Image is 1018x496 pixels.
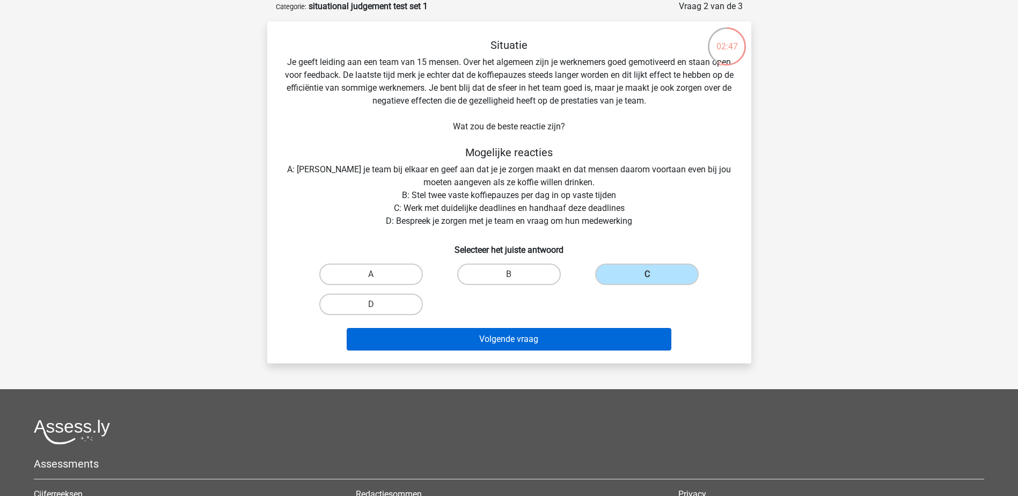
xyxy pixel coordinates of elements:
h6: Selecteer het juiste antwoord [284,236,734,255]
strong: situational judgement test set 1 [309,1,428,11]
div: 02:47 [707,26,747,53]
label: C [595,264,699,285]
img: Assessly logo [34,419,110,444]
h5: Situatie [284,39,734,52]
button: Volgende vraag [347,328,671,351]
h5: Assessments [34,457,984,470]
label: B [457,264,561,285]
label: D [319,294,423,315]
label: A [319,264,423,285]
h5: Mogelijke reacties [284,146,734,159]
small: Categorie: [276,3,306,11]
div: Je geeft leiding aan een team van 15 mensen. Over het algemeen zijn je werknemers goed gemotiveer... [272,39,747,355]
